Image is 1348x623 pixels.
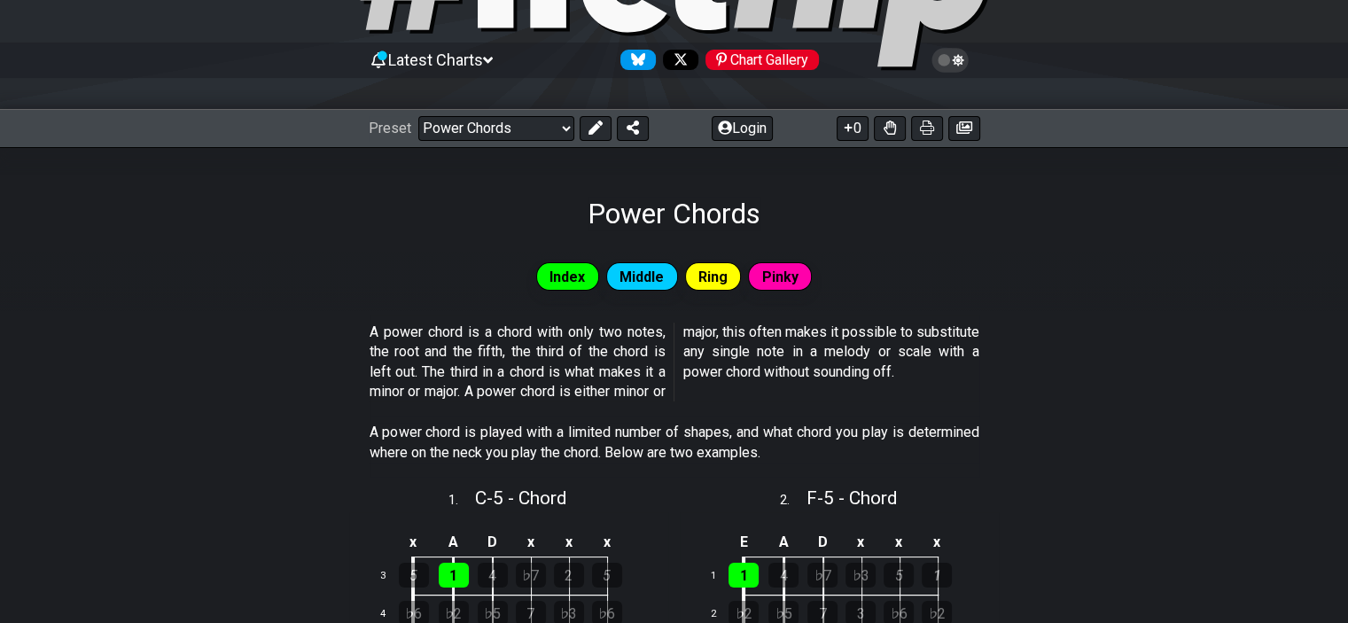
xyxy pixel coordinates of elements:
td: 1 [700,557,743,596]
td: x [511,528,549,557]
td: 3 [370,557,413,596]
span: 1 . [448,491,475,510]
span: Ring [698,264,728,290]
a: #fretflip at Pinterest [698,50,819,70]
div: 5 [884,563,914,588]
div: ♭7 [516,563,546,588]
button: Print [911,116,943,141]
button: Login [712,116,773,141]
select: Preset [418,116,574,141]
td: D [803,528,842,557]
a: Follow #fretflip at X [656,50,698,70]
h1: Power Chords [588,197,760,230]
p: A power chord is a chord with only two notes, the root and the fifth, the third of the chord is l... [370,323,979,402]
button: Edit Preset [580,116,612,141]
div: 4 [768,563,799,588]
td: D [473,528,512,557]
div: 5 [399,563,429,588]
div: 1 [439,563,469,588]
span: Pinky [762,264,799,290]
td: x [549,528,588,557]
span: Index [549,264,585,290]
span: 2 . [779,491,806,510]
div: 2 [554,563,584,588]
div: ♭3 [845,563,876,588]
div: 1 [922,563,952,588]
td: A [764,528,804,557]
button: Toggle Dexterity for all fretkits [874,116,906,141]
button: Create image [948,116,980,141]
span: Latest Charts [388,51,483,69]
span: Toggle light / dark theme [940,52,961,68]
td: A [433,528,473,557]
td: x [918,528,956,557]
p: A power chord is played with a limited number of shapes, and what chord you play is determined wh... [370,423,979,463]
div: ♭7 [807,563,838,588]
td: x [588,528,626,557]
span: F - 5 - Chord [806,487,897,509]
span: Middle [619,264,664,290]
td: x [842,528,880,557]
td: x [880,528,918,557]
a: Follow #fretflip at Bluesky [613,50,656,70]
span: C - 5 - Chord [475,487,566,509]
div: 4 [478,563,508,588]
div: 5 [592,563,622,588]
button: 0 [837,116,869,141]
button: Share Preset [617,116,649,141]
div: 1 [729,563,759,588]
span: Preset [369,120,411,136]
div: Chart Gallery [705,50,819,70]
td: x [393,528,434,557]
td: E [723,528,764,557]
